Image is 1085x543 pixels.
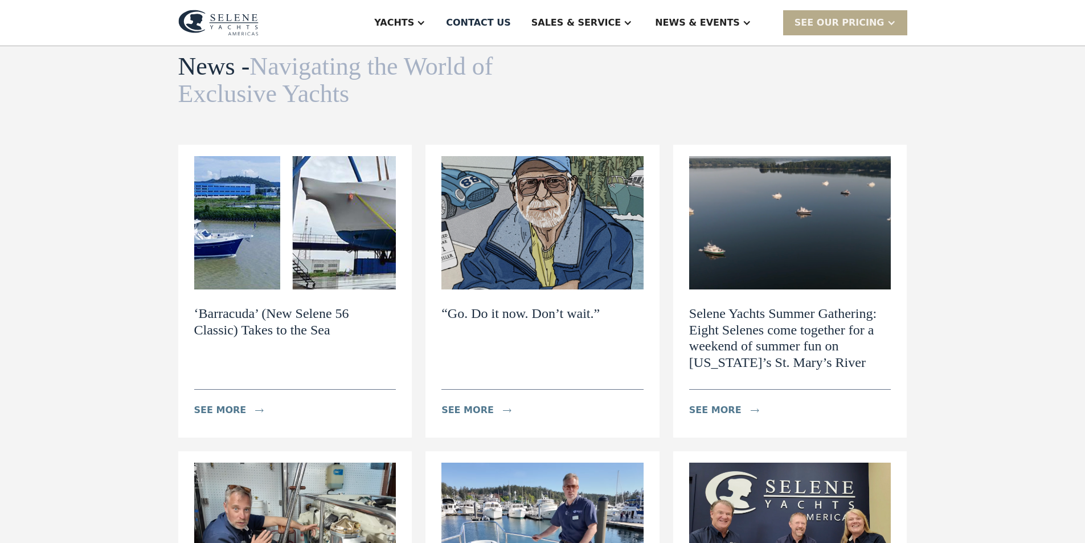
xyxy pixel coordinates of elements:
[194,305,396,338] h2: ‘Barracuda’ (New Selene 56 Classic) Takes to the Sea
[783,10,907,35] div: SEE Our Pricing
[673,145,907,438] a: Selene Yachts Summer Gathering: Eight Selenes come together for a weekend of summer fun on Maryla...
[178,53,507,108] h1: News -
[689,403,742,417] div: see more
[178,52,493,108] span: Navigating the World of Exclusive Yachts
[374,16,414,30] div: Yachts
[178,145,412,438] a: ‘Barracuda’ (New Selene 56 Classic) Takes to the Sea‘Barracuda’ (New Selene 56 Classic) Takes to ...
[689,305,891,371] h2: Selene Yachts Summer Gathering: Eight Selenes come together for a weekend of summer fun on [US_ST...
[503,409,511,413] img: icon
[441,403,494,417] div: see more
[689,156,891,289] img: Selene Yachts Summer Gathering: Eight Selenes come together for a weekend of summer fun on Maryla...
[446,16,511,30] div: Contact US
[194,156,396,289] img: ‘Barracuda’ (New Selene 56 Classic) Takes to the Sea
[751,409,759,413] img: icon
[255,409,264,413] img: icon
[795,16,885,30] div: SEE Our Pricing
[441,305,600,322] h2: “Go. Do it now. Don’t wait.”
[531,16,621,30] div: Sales & Service
[178,10,259,36] img: logo
[441,156,644,289] img: “Go. Do it now. Don’t wait.”
[194,403,247,417] div: see more
[425,145,660,438] a: “Go. Do it now. Don’t wait.” “Go. Do it now. Don’t wait.”see moreicon
[655,16,740,30] div: News & EVENTS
